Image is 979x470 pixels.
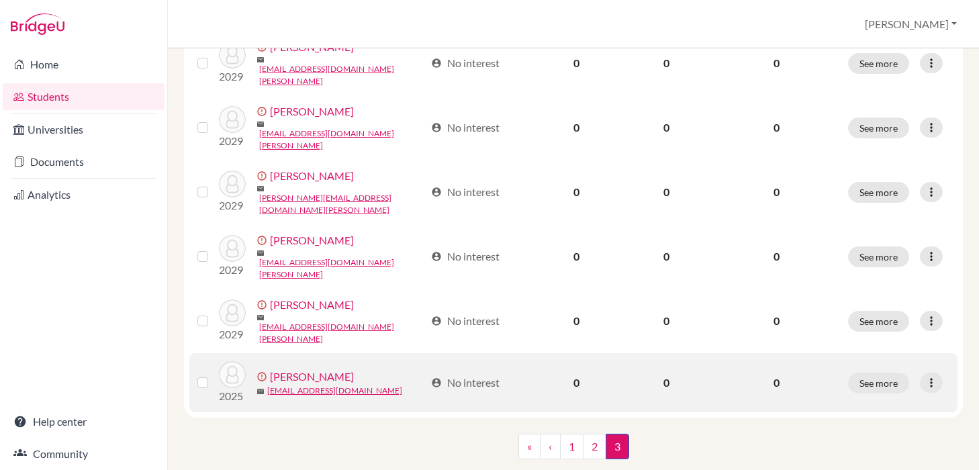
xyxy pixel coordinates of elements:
a: Help center [3,408,165,435]
span: mail [257,387,265,395]
button: [PERSON_NAME] [859,11,963,37]
a: [PERSON_NAME] [270,103,354,120]
p: 2025 [219,388,246,404]
a: 2 [583,434,606,459]
p: 2029 [219,197,246,214]
a: [PERSON_NAME] [270,232,354,248]
span: mail [257,314,265,322]
td: 0 [620,224,713,289]
p: 0 [721,248,832,265]
span: error_outline [257,106,270,117]
span: error_outline [257,299,270,310]
span: mail [257,249,265,257]
td: 0 [620,31,713,95]
td: 0 [620,95,713,160]
td: 0 [532,353,620,412]
a: [EMAIL_ADDRESS][DOMAIN_NAME][PERSON_NAME] [259,63,425,87]
span: 3 [606,434,629,459]
span: account_circle [431,377,442,388]
td: 0 [532,289,620,353]
div: No interest [431,120,500,136]
a: ‹ [540,434,561,459]
a: [PERSON_NAME][EMAIL_ADDRESS][DOMAIN_NAME][PERSON_NAME] [259,192,425,216]
div: No interest [431,248,500,265]
button: See more [848,246,909,267]
p: 0 [721,120,832,136]
td: 0 [532,95,620,160]
span: account_circle [431,251,442,262]
img: Safarli, Safiya [219,42,246,68]
span: error_outline [257,235,270,246]
button: See more [848,182,909,203]
a: Home [3,51,165,78]
img: Weasley, Ron [219,361,246,388]
td: 0 [532,31,620,95]
a: [EMAIL_ADDRESS][DOMAIN_NAME][PERSON_NAME] [259,256,425,281]
a: Students [3,83,165,110]
a: Analytics [3,181,165,208]
span: mail [257,185,265,193]
a: Documents [3,148,165,175]
p: 0 [721,184,832,200]
td: 0 [620,353,713,412]
span: account_circle [431,316,442,326]
a: « [518,434,541,459]
button: See more [848,53,909,74]
p: 2029 [219,133,246,149]
button: See more [848,117,909,138]
a: Universities [3,116,165,143]
img: Bridge-U [11,13,64,35]
td: 0 [532,160,620,224]
img: Valizade, Yusif [219,235,246,262]
a: Community [3,440,165,467]
span: error_outline [257,171,270,181]
a: [PERSON_NAME] [270,297,354,313]
img: Scalabre, Antony [219,106,246,133]
button: See more [848,373,909,393]
span: mail [257,120,265,128]
p: 0 [721,313,832,329]
span: mail [257,56,265,64]
img: Verhagen, Juno [219,299,246,326]
img: Suleymanov, Teymur [219,171,246,197]
td: 0 [620,160,713,224]
nav: ... [518,434,629,470]
a: [EMAIL_ADDRESS][DOMAIN_NAME][PERSON_NAME] [259,128,425,152]
span: error_outline [257,371,270,382]
a: [EMAIL_ADDRESS][DOMAIN_NAME][PERSON_NAME] [259,321,425,345]
a: 1 [560,434,584,459]
div: No interest [431,184,500,200]
span: account_circle [431,122,442,133]
div: No interest [431,313,500,329]
div: No interest [431,55,500,71]
p: 0 [721,55,832,71]
p: 2029 [219,262,246,278]
td: 0 [620,289,713,353]
a: [PERSON_NAME] [270,369,354,385]
p: 2029 [219,68,246,85]
a: [PERSON_NAME] [270,168,354,184]
p: 2029 [219,326,246,342]
td: 0 [532,224,620,289]
p: 0 [721,375,832,391]
div: No interest [431,375,500,391]
button: See more [848,311,909,332]
span: account_circle [431,187,442,197]
span: account_circle [431,58,442,68]
a: [EMAIL_ADDRESS][DOMAIN_NAME] [267,385,402,397]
